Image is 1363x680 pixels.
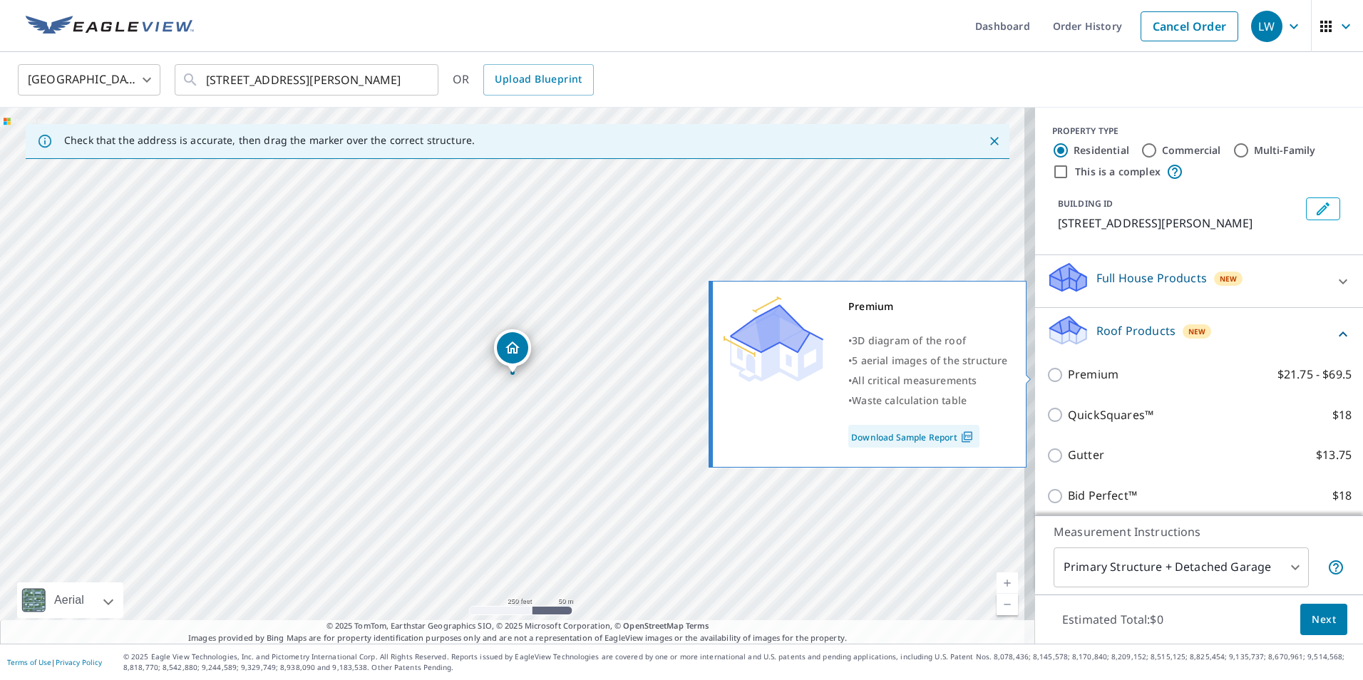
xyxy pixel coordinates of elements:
[1332,487,1352,505] p: $18
[123,651,1356,673] p: © 2025 Eagle View Technologies, Inc. and Pictometry International Corp. All Rights Reserved. Repo...
[1306,197,1340,220] button: Edit building 1
[957,431,977,443] img: Pdf Icon
[1141,11,1238,41] a: Cancel Order
[852,374,977,387] span: All critical measurements
[848,425,979,448] a: Download Sample Report
[1068,366,1118,383] p: Premium
[1188,326,1206,337] span: New
[50,582,88,618] div: Aerial
[1074,143,1129,158] label: Residential
[997,594,1018,615] a: Current Level 17, Zoom Out
[848,331,1008,351] div: •
[483,64,593,96] a: Upload Blueprint
[1096,269,1207,287] p: Full House Products
[495,71,582,88] span: Upload Blueprint
[1096,322,1176,339] p: Roof Products
[26,16,194,37] img: EV Logo
[852,334,966,347] span: 3D diagram of the roof
[623,620,683,631] a: OpenStreetMap
[206,60,409,100] input: Search by address or latitude-longitude
[18,60,160,100] div: [GEOGRAPHIC_DATA]
[1162,143,1221,158] label: Commercial
[724,297,823,382] img: Premium
[1251,11,1282,42] div: LW
[1052,125,1346,138] div: PROPERTY TYPE
[997,572,1018,594] a: Current Level 17, Zoom In
[7,658,102,666] p: |
[1058,197,1113,210] p: BUILDING ID
[848,297,1008,316] div: Premium
[985,132,1004,150] button: Close
[852,393,967,407] span: Waste calculation table
[64,134,475,147] p: Check that the address is accurate, then drag the marker over the correct structure.
[56,657,102,667] a: Privacy Policy
[1068,406,1153,424] p: QuickSquares™
[848,371,1008,391] div: •
[1054,547,1309,587] div: Primary Structure + Detached Garage
[1075,165,1161,179] label: This is a complex
[1327,559,1344,576] span: Your report will include the primary structure and a detached garage if one exists.
[1254,143,1316,158] label: Multi-Family
[326,620,709,632] span: © 2025 TomTom, Earthstar Geographics SIO, © 2025 Microsoft Corporation, ©
[1316,446,1352,464] p: $13.75
[1332,406,1352,424] p: $18
[1054,523,1344,540] p: Measurement Instructions
[1068,487,1137,505] p: Bid Perfect™
[1312,611,1336,629] span: Next
[1220,273,1238,284] span: New
[1068,446,1104,464] p: Gutter
[1277,366,1352,383] p: $21.75 - $69.5
[1046,314,1352,354] div: Roof ProductsNew
[494,329,531,374] div: Dropped pin, building 1, Residential property, 91 Hamilton Rd Waltham, MA 02453
[686,620,709,631] a: Terms
[1058,215,1300,232] p: [STREET_ADDRESS][PERSON_NAME]
[1300,604,1347,636] button: Next
[453,64,594,96] div: OR
[1051,604,1175,635] p: Estimated Total: $0
[848,391,1008,411] div: •
[852,354,1007,367] span: 5 aerial images of the structure
[7,657,51,667] a: Terms of Use
[1046,261,1352,302] div: Full House ProductsNew
[17,582,123,618] div: Aerial
[848,351,1008,371] div: •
